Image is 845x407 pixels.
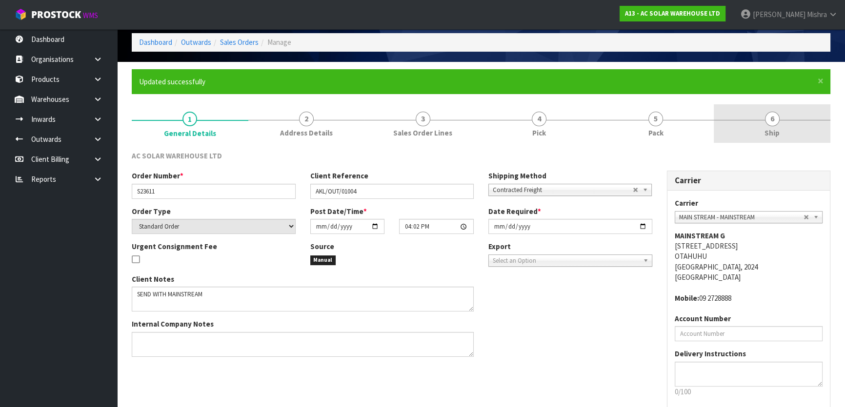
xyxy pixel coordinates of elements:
a: Outwards [181,38,211,47]
label: Order Type [132,206,171,216]
span: Select an Option [493,255,639,267]
span: General Details [164,128,216,138]
label: Delivery Instructions [675,349,746,359]
span: Pack [648,128,664,138]
span: 6 [765,112,780,126]
span: ProStock [31,8,81,21]
span: AC SOLAR WAREHOUSE LTD [132,151,222,160]
address: 09 2728888 [675,293,823,303]
a: A13 - AC SOLAR WAREHOUSE LTD [620,6,725,21]
img: cube-alt.png [15,8,27,20]
p: 0/100 [675,387,823,397]
label: Post Date/Time [310,206,367,216]
input: Client Reference [310,184,474,199]
label: Client Reference [310,171,368,181]
span: MAIN STREAM - MAINSTREAM [679,212,804,223]
span: Manage [267,38,291,47]
strong: A13 - AC SOLAR WAREHOUSE LTD [625,9,720,18]
label: Account Number [675,313,731,324]
span: Contracted Freight [493,184,633,196]
input: Account Number [675,326,823,341]
label: Carrier [675,198,698,208]
span: Pick [532,128,546,138]
label: Urgent Consignment Fee [132,241,217,252]
span: [PERSON_NAME] [753,10,805,19]
label: Shipping Method [488,171,546,181]
span: 3 [416,112,430,126]
span: 2 [299,112,314,126]
span: × [818,74,824,88]
label: Internal Company Notes [132,319,214,329]
span: Sales Order Lines [393,128,452,138]
label: Client Notes [132,274,174,284]
label: Date Required [488,206,541,216]
input: Order Number [132,184,296,199]
label: Source [310,241,334,252]
a: Dashboard [139,38,172,47]
strong: mobile [675,293,699,303]
span: Updated successfully [139,77,205,86]
span: Manual [310,255,336,265]
span: 5 [648,112,663,126]
strong: MAINSTREAM G [675,231,725,240]
label: Export [488,241,511,252]
label: Order Number [132,171,183,181]
small: WMS [83,11,98,20]
span: Mishra [807,10,827,19]
span: Ship [765,128,780,138]
span: 1 [182,112,197,126]
a: Sales Orders [220,38,259,47]
h3: Carrier [675,176,823,185]
span: Address Details [280,128,333,138]
span: 4 [532,112,546,126]
address: [STREET_ADDRESS] OTAHUHU [GEOGRAPHIC_DATA], 2024 [GEOGRAPHIC_DATA] [675,231,823,283]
